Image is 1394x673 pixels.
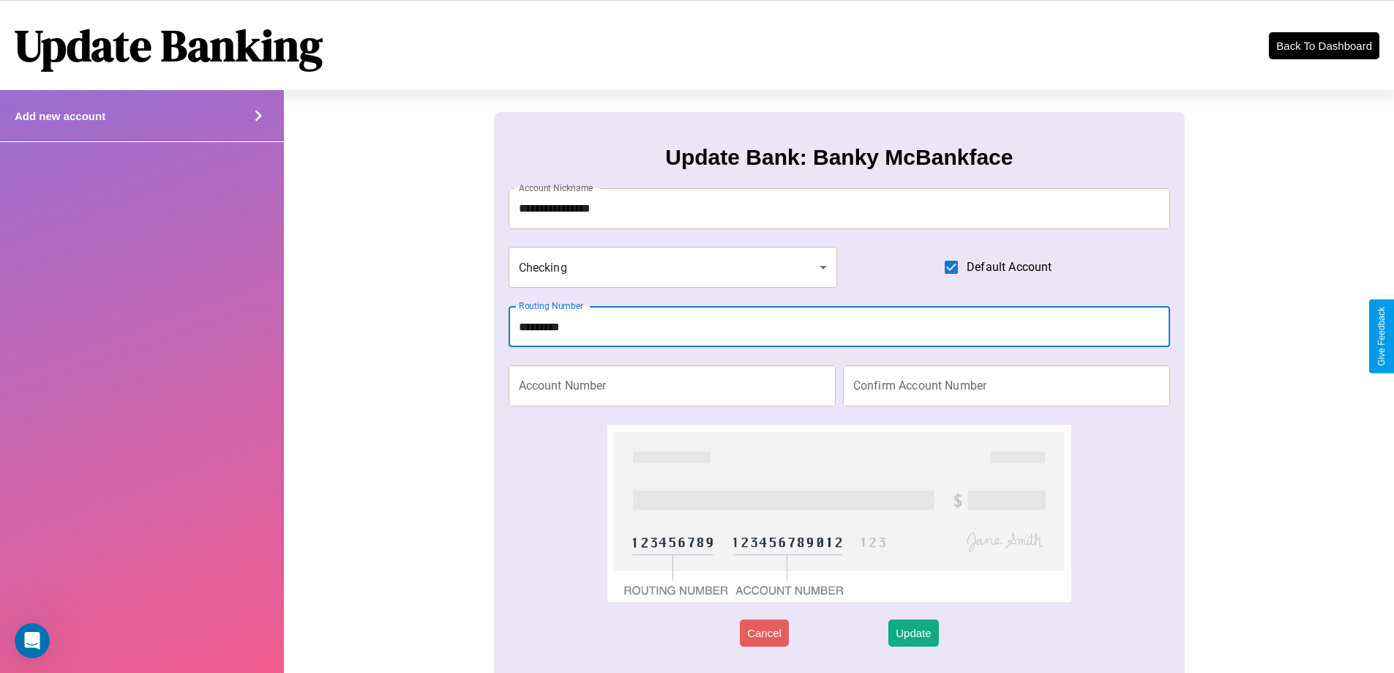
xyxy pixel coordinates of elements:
span: Default Account [967,259,1052,276]
label: Account Nickname [519,182,593,194]
h3: Update Bank: Banky McBankface [665,145,1013,170]
h1: Update Banking [15,15,323,75]
button: Cancel [740,620,789,647]
button: Update [888,620,938,647]
h4: Add new account [15,110,105,122]
iframe: Intercom live chat [15,623,50,658]
div: Give Feedback [1376,307,1387,366]
img: check [607,425,1071,602]
label: Routing Number [519,300,583,312]
button: Back To Dashboard [1269,32,1379,59]
div: Checking [509,247,838,288]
